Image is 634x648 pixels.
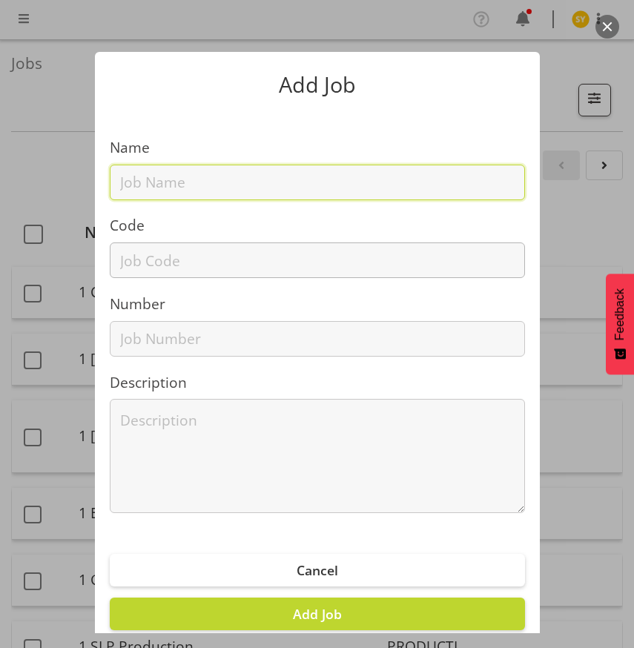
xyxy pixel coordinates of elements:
button: Feedback - Show survey [606,274,634,374]
span: Feedback [613,288,627,340]
button: Cancel [110,554,525,586]
span: Cancel [297,561,338,579]
label: Number [110,294,525,315]
input: Job Code [110,242,525,278]
input: Job Number [110,321,525,357]
label: Code [110,215,525,237]
label: Description [110,372,525,394]
p: Add Job [110,74,525,96]
label: Name [110,137,525,159]
button: Add Job [110,598,525,630]
span: Add Job [293,605,342,623]
input: Job Name [110,165,525,200]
